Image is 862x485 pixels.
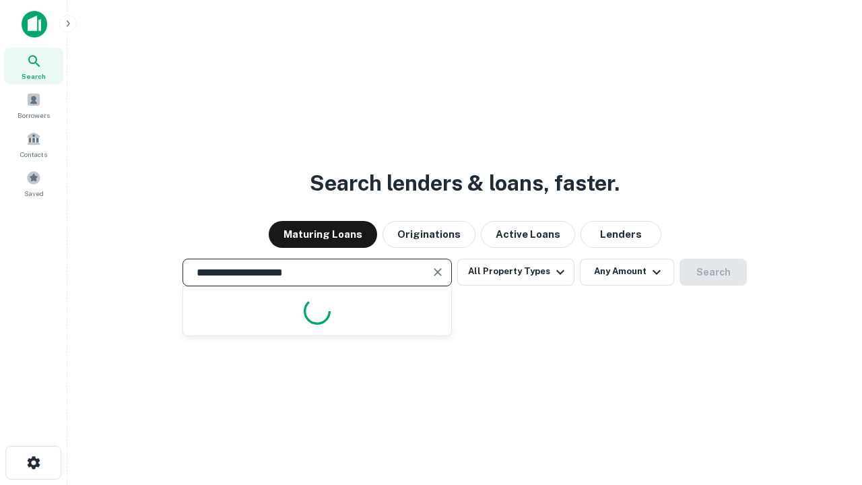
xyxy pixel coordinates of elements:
[428,263,447,282] button: Clear
[457,259,574,286] button: All Property Types
[22,11,47,38] img: capitalize-icon.png
[22,71,46,82] span: Search
[20,149,47,160] span: Contacts
[581,221,661,248] button: Lenders
[580,259,674,286] button: Any Amount
[24,188,44,199] span: Saved
[4,87,63,123] a: Borrowers
[4,165,63,201] a: Saved
[310,167,620,199] h3: Search lenders & loans, faster.
[383,221,475,248] button: Originations
[18,110,50,121] span: Borrowers
[269,221,377,248] button: Maturing Loans
[4,48,63,84] a: Search
[481,221,575,248] button: Active Loans
[795,377,862,442] iframe: Chat Widget
[4,126,63,162] a: Contacts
